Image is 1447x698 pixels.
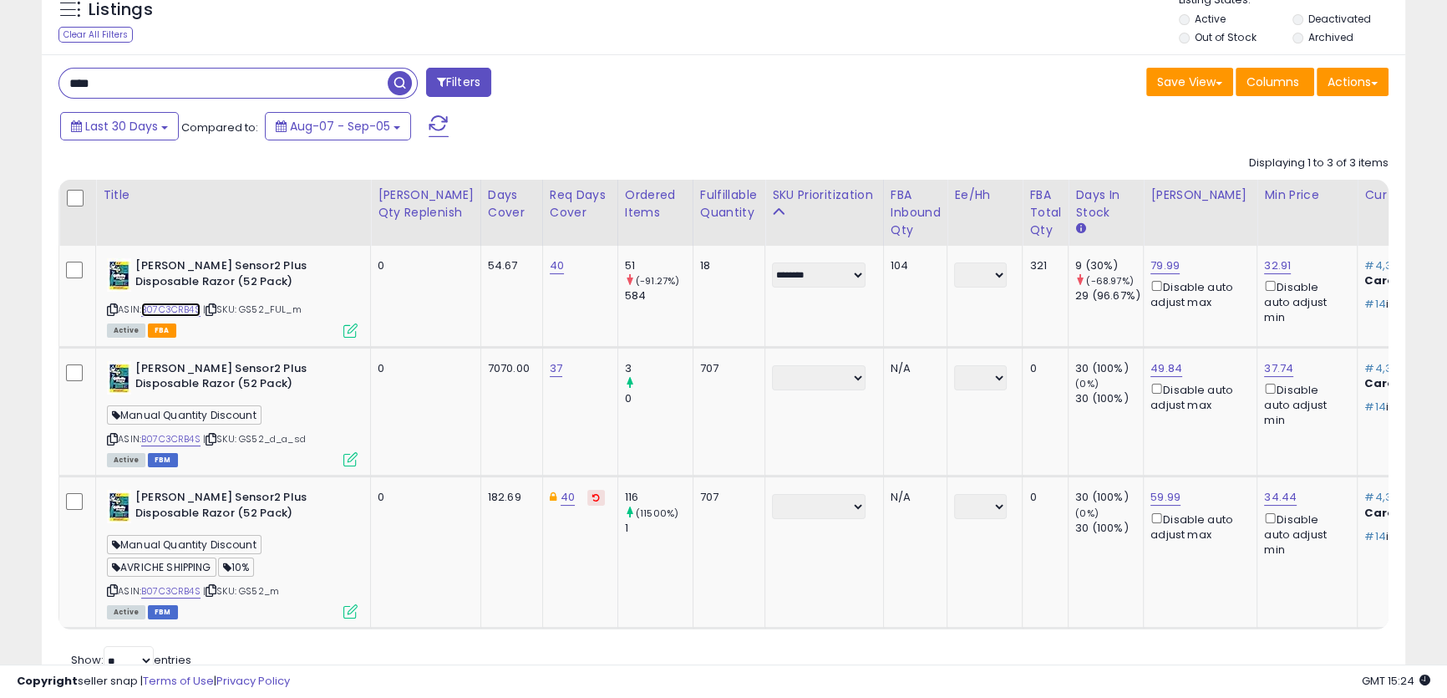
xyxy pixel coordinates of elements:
[135,361,338,396] b: [PERSON_NAME] Sensor2 Plus Disposable Razor (52 Pack)
[1246,74,1299,90] span: Columns
[1264,380,1344,428] div: Disable auto adjust min
[1362,673,1430,689] span: 2025-10-6 15:24 GMT
[1029,258,1055,273] div: 321
[203,432,306,446] span: | SKU: GS52_d_a_sd
[378,490,468,505] div: 0
[1150,278,1244,310] div: Disable auto adjust max
[135,258,338,293] b: [PERSON_NAME] Sensor2 Plus Disposable Razor (52 Pack)
[218,558,255,577] span: 10%
[107,490,358,617] div: ASIN:
[141,432,201,446] a: B07C3CRB4S
[488,258,530,273] div: 54.67
[107,405,261,425] span: Manual Quantity Discount
[1146,68,1233,96] button: Save View
[891,490,935,505] div: N/A
[488,361,530,376] div: 7070.00
[1150,257,1180,274] a: 79.99
[636,507,678,520] small: (11500%)
[1029,361,1055,376] div: 0
[891,258,935,273] div: 104
[216,673,290,689] a: Privacy Policy
[625,186,686,222] div: Ordered Items
[1075,186,1136,222] div: Days In Stock
[1086,274,1133,288] small: (-68.97%)
[954,186,1015,204] div: Ee/hh
[1150,510,1244,543] div: Disable auto adjust max
[203,303,302,316] span: | SKU: GS52_FUL_m
[1075,361,1143,376] div: 30 (100%)
[1150,186,1250,204] div: [PERSON_NAME]
[1264,257,1291,274] a: 32.91
[550,360,562,377] a: 37
[141,584,201,599] a: B07C3CRB4S
[1075,490,1143,505] div: 30 (100%)
[1195,30,1256,44] label: Out of Stock
[772,186,876,204] div: SKU Prioritization
[636,274,679,288] small: (-91.27%)
[107,258,131,292] img: 51wKCMCg-BL._SL40_.jpg
[378,186,474,222] div: [PERSON_NAME] Qty Replenish
[1264,278,1344,325] div: Disable auto adjust min
[1075,507,1099,520] small: (0%)
[107,453,145,467] span: All listings currently available for purchase on Amazon
[1317,68,1389,96] button: Actions
[60,112,179,140] button: Last 30 Days
[625,258,693,273] div: 51
[203,584,279,598] span: | SKU: GS52_m
[371,180,481,246] th: Please note that this number is a calculation based on your required days of coverage and your ve...
[107,361,358,466] div: ASIN:
[550,186,611,222] div: Req Days Cover
[1075,521,1143,536] div: 30 (100%)
[17,673,78,689] strong: Copyright
[625,391,693,406] div: 0
[107,490,131,523] img: 51wKCMCg-BL._SL40_.jpg
[625,521,693,536] div: 1
[107,535,261,554] span: Manual Quantity Discount
[625,288,693,303] div: 584
[148,605,178,619] span: FBM
[700,186,758,222] div: Fulfillable Quantity
[1308,12,1371,26] label: Deactivated
[1075,288,1143,303] div: 29 (96.67%)
[1264,360,1293,377] a: 37.74
[1150,489,1180,506] a: 59.99
[148,324,176,338] span: FBA
[700,258,752,273] div: 18
[378,258,468,273] div: 0
[765,180,884,246] th: CSV column name: cust_attr_3_SKU Prioritization
[891,186,941,239] div: FBA inbound Qty
[1364,489,1402,505] span: #4,315
[1075,391,1143,406] div: 30 (100%)
[1075,258,1143,273] div: 9 (30%)
[1264,510,1344,558] div: Disable auto adjust min
[1029,186,1061,239] div: FBA Total Qty
[141,303,201,317] a: B07C3CRB4S
[550,257,564,274] a: 40
[58,27,133,43] div: Clear All Filters
[148,453,178,467] span: FBM
[17,674,290,690] div: seller snap | |
[1150,360,1182,377] a: 49.84
[1364,296,1385,312] span: #14
[1364,360,1402,376] span: #4,315
[107,361,131,395] img: 51wKCMCg-BL._SL40_.jpg
[1264,489,1297,506] a: 34.44
[947,180,1023,246] th: CSV column name: cust_attr_1_ee/hh
[625,361,693,376] div: 3
[1075,222,1085,237] small: Days In Stock.
[143,673,214,689] a: Terms of Use
[1308,30,1353,44] label: Archived
[1029,490,1055,505] div: 0
[290,118,390,135] span: Aug-07 - Sep-05
[891,361,935,376] div: N/A
[1150,380,1244,413] div: Disable auto adjust max
[107,324,145,338] span: All listings currently available for purchase on Amazon
[426,68,491,97] button: Filters
[488,186,536,222] div: Days Cover
[1195,12,1226,26] label: Active
[561,489,575,506] a: 40
[1364,528,1385,544] span: #14
[107,605,145,619] span: All listings currently available for purchase on Amazon
[625,490,693,505] div: 116
[1264,186,1350,204] div: Min Price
